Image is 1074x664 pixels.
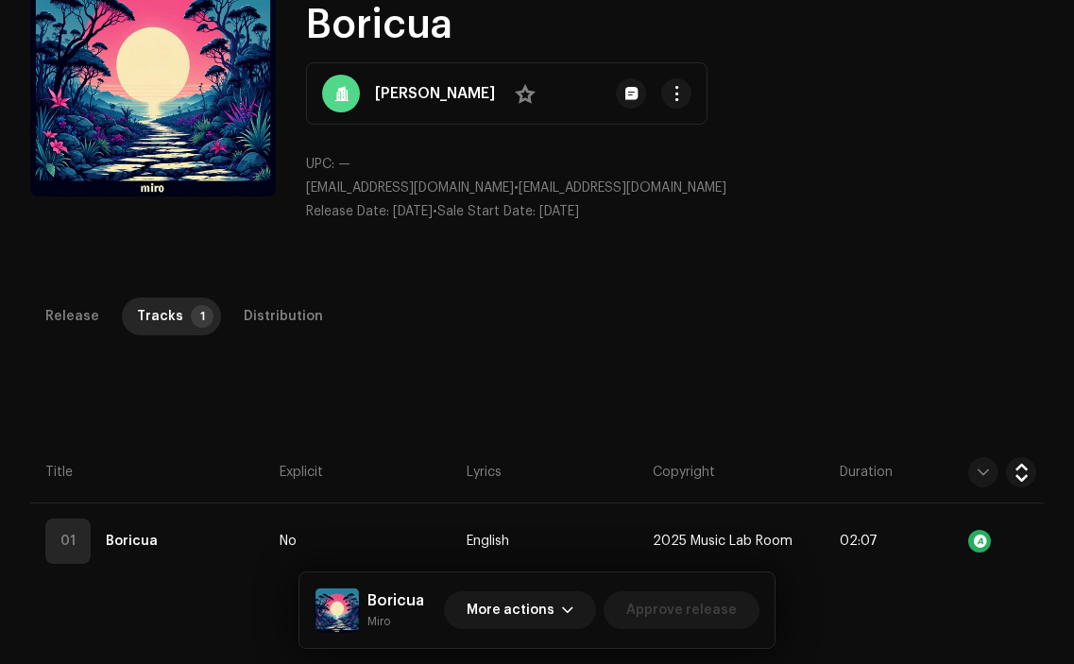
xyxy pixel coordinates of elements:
span: Explicit [280,463,323,482]
button: Approve release [604,591,759,629]
span: [DATE] [539,205,579,218]
h5: Boricua [367,589,424,612]
span: Lyrics [467,463,502,482]
span: Approve release [626,591,737,629]
span: • [306,205,437,218]
span: UPC: [306,158,334,171]
span: Sale Start Date: [437,205,536,218]
span: [EMAIL_ADDRESS][DOMAIN_NAME] [519,181,726,195]
span: Copyright [653,463,715,482]
span: English [467,535,509,549]
span: More actions [467,591,554,629]
p: • [306,179,1044,198]
span: Release Date: [306,205,389,218]
span: 2025 Music Lab Room [653,535,793,549]
span: Duration [840,463,893,482]
span: — [338,158,350,171]
img: 598b6a97-9ec9-401d-b0c6-c7fb56cb0883 [315,587,360,633]
small: Boricua [367,612,424,631]
span: [DATE] [393,205,433,218]
span: No [280,535,297,549]
span: 02:07 [840,535,878,548]
button: More actions [444,591,596,629]
span: [EMAIL_ADDRESS][DOMAIN_NAME] [306,181,514,195]
strong: [PERSON_NAME] [375,82,495,105]
div: Distribution [244,298,323,335]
